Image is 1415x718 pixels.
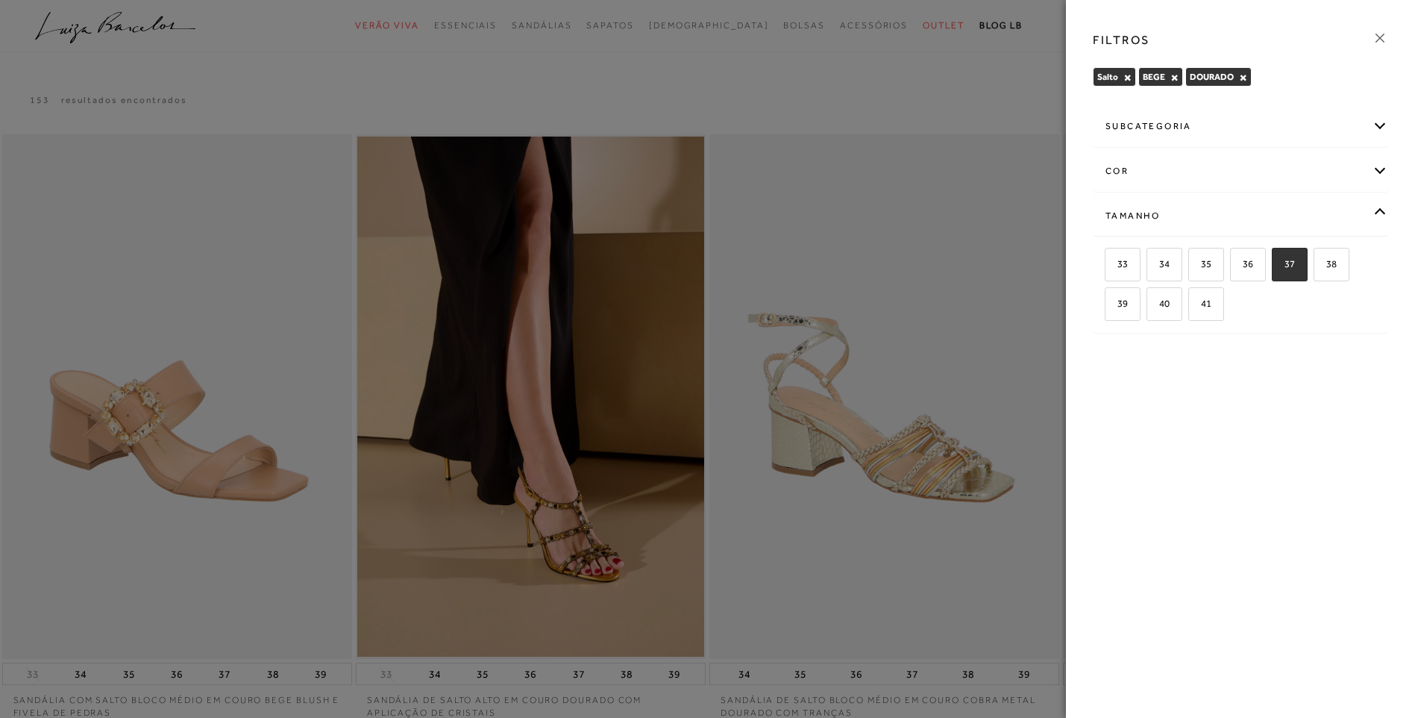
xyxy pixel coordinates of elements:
[1106,258,1128,269] span: 33
[1144,299,1159,313] input: 40
[1186,299,1201,313] input: 41
[1102,259,1117,274] input: 33
[1190,298,1211,309] span: 41
[1094,107,1387,146] div: subcategoria
[1273,258,1295,269] span: 37
[1148,258,1170,269] span: 34
[1190,258,1211,269] span: 35
[1270,259,1284,274] input: 37
[1097,72,1118,82] span: Salto
[1239,72,1247,83] button: DOURADO Close
[1143,72,1165,82] span: BEGE
[1093,31,1150,49] h3: FILTROS
[1094,152,1387,191] div: cor
[1232,258,1253,269] span: 36
[1148,298,1170,309] span: 40
[1102,299,1117,313] input: 39
[1170,72,1179,83] button: BEGE Close
[1186,259,1201,274] input: 35
[1315,258,1337,269] span: 38
[1106,298,1128,309] span: 39
[1311,259,1326,274] input: 38
[1123,72,1132,83] button: Salto Close
[1094,196,1387,236] div: Tamanho
[1144,259,1159,274] input: 34
[1228,259,1243,274] input: 36
[1190,72,1234,82] span: DOURADO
